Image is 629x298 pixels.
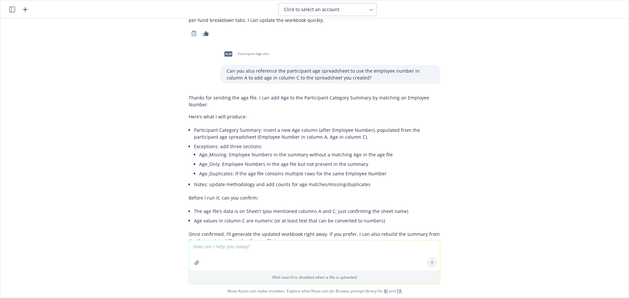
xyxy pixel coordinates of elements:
li: Notes: update methodology and add counts for age matches/missing/duplicates [194,180,440,189]
li: Participant Category Summary: insert a new Age column (after Employee Number), populated from the... [194,125,440,142]
span: xlsx [224,51,232,56]
p: Web search is disabled when a file is uploaded [193,274,436,280]
li: Age_Duplicates: if the age file contains multiple rows for the same Employee Number [199,169,440,178]
p: Thanks for sending the age file. I can add Age to the Participant Category Summary by matching on... [189,94,440,108]
span: Click to select an account [284,6,339,13]
p: Once confirmed, I’ll generate the updated workbook right away. If you prefer, I can also rebuild ... [189,231,440,244]
li: Age_Missing: Employee Numbers in the summary without a matching Age in the age file [199,150,440,159]
li: Age_Only: Employee Numbers in the age file but not present in the summary [199,159,440,169]
li: Age values in column C are numeric (or at least text that can be converted to numbers) [194,216,440,225]
button: Click to select an account [278,3,377,16]
a: BI [384,288,388,294]
a: TR [397,288,402,294]
p: Here’s what I will produce: [189,113,440,120]
li: Exceptions: add three sections: [194,142,440,180]
svg: Copy to clipboard [191,30,197,36]
span: Nova Assist can make mistakes. Explore what Nova can do: Browse prompt library for and [3,284,626,298]
div: xlsxParticipant Age.xlsx [220,46,270,62]
p: Before I run it, can you confirm: [189,194,440,201]
p: Can you also reference the participant age spreadsheet to use the employee number in column A to ... [227,67,434,81]
span: Participant Age.xlsx [238,52,269,56]
li: The age file’s data is on Sheet1 (you mentioned columns A and C; just confirming the sheet name) [194,206,440,216]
